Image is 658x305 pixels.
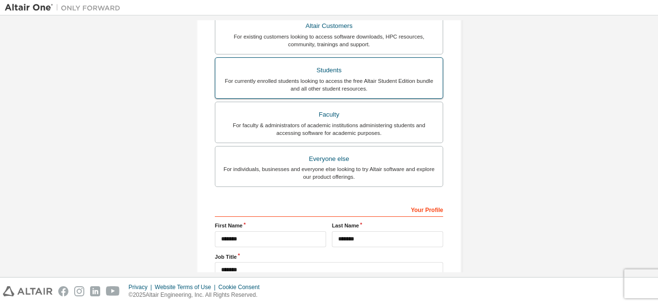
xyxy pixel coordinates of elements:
[221,19,437,33] div: Altair Customers
[5,3,125,13] img: Altair One
[332,222,443,229] label: Last Name
[74,286,84,296] img: instagram.svg
[221,33,437,48] div: For existing customers looking to access software downloads, HPC resources, community, trainings ...
[221,165,437,181] div: For individuals, businesses and everyone else looking to try Altair software and explore our prod...
[215,201,443,217] div: Your Profile
[129,283,155,291] div: Privacy
[58,286,68,296] img: facebook.svg
[221,152,437,166] div: Everyone else
[221,108,437,121] div: Faculty
[221,77,437,93] div: For currently enrolled students looking to access the free Altair Student Edition bundle and all ...
[3,286,53,296] img: altair_logo.svg
[221,121,437,137] div: For faculty & administrators of academic institutions administering students and accessing softwa...
[218,283,265,291] div: Cookie Consent
[106,286,120,296] img: youtube.svg
[129,291,265,299] p: © 2025 Altair Engineering, Inc. All Rights Reserved.
[215,253,443,261] label: Job Title
[221,64,437,77] div: Students
[90,286,100,296] img: linkedin.svg
[155,283,218,291] div: Website Terms of Use
[215,222,326,229] label: First Name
